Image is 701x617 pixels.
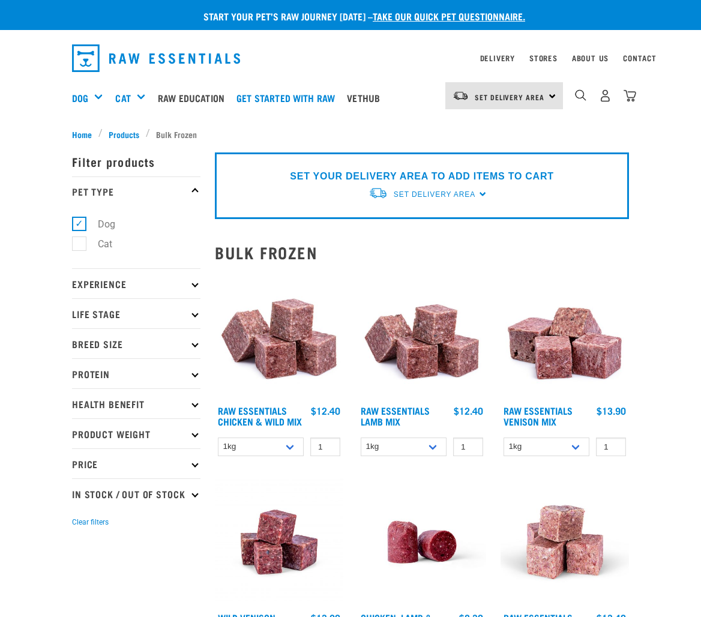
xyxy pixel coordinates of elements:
[529,56,558,60] a: Stores
[72,328,200,358] p: Breed Size
[358,478,486,606] img: Raw Essentials Chicken Lamb Beef Bulk Minced Raw Dog Food Roll Unwrapped
[369,187,388,199] img: van-moving.png
[290,169,553,184] p: SET YOUR DELIVERY AREA TO ADD ITEMS TO CART
[596,438,626,456] input: 1
[394,190,475,199] span: Set Delivery Area
[72,418,200,448] p: Product Weight
[215,478,343,606] img: Venison Egg 1616
[572,56,609,60] a: About Us
[453,438,483,456] input: 1
[72,298,200,328] p: Life Stage
[72,128,629,140] nav: breadcrumbs
[361,408,430,424] a: Raw Essentials Lamb Mix
[79,217,120,232] label: Dog
[72,176,200,206] p: Pet Type
[79,236,117,251] label: Cat
[373,13,525,19] a: take our quick pet questionnaire.
[72,146,200,176] p: Filter products
[311,405,340,416] div: $12.40
[155,74,233,122] a: Raw Education
[72,388,200,418] p: Health Benefit
[599,89,612,102] img: user.png
[109,128,139,140] span: Products
[62,40,639,77] nav: dropdown navigation
[215,243,629,262] h2: Bulk Frozen
[72,128,98,140] a: Home
[344,74,389,122] a: Vethub
[624,89,636,102] img: home-icon@2x.png
[72,448,200,478] p: Price
[115,91,130,105] a: Cat
[310,438,340,456] input: 1
[501,478,629,606] img: Goat M Ix 38448
[72,91,88,105] a: Dog
[72,44,240,72] img: Raw Essentials Logo
[72,268,200,298] p: Experience
[575,89,586,101] img: home-icon-1@2x.png
[501,271,629,399] img: 1113 RE Venison Mix 01
[218,408,302,424] a: Raw Essentials Chicken & Wild Mix
[233,74,344,122] a: Get started with Raw
[475,95,544,99] span: Set Delivery Area
[504,408,573,424] a: Raw Essentials Venison Mix
[623,56,657,60] a: Contact
[453,91,469,101] img: van-moving.png
[215,271,343,399] img: Pile Of Cubed Chicken Wild Meat Mix
[480,56,515,60] a: Delivery
[454,405,483,416] div: $12.40
[72,517,109,528] button: Clear filters
[72,478,200,508] p: In Stock / Out Of Stock
[72,128,92,140] span: Home
[358,271,486,399] img: ?1041 RE Lamb Mix 01
[597,405,626,416] div: $13.90
[72,358,200,388] p: Protein
[103,128,146,140] a: Products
